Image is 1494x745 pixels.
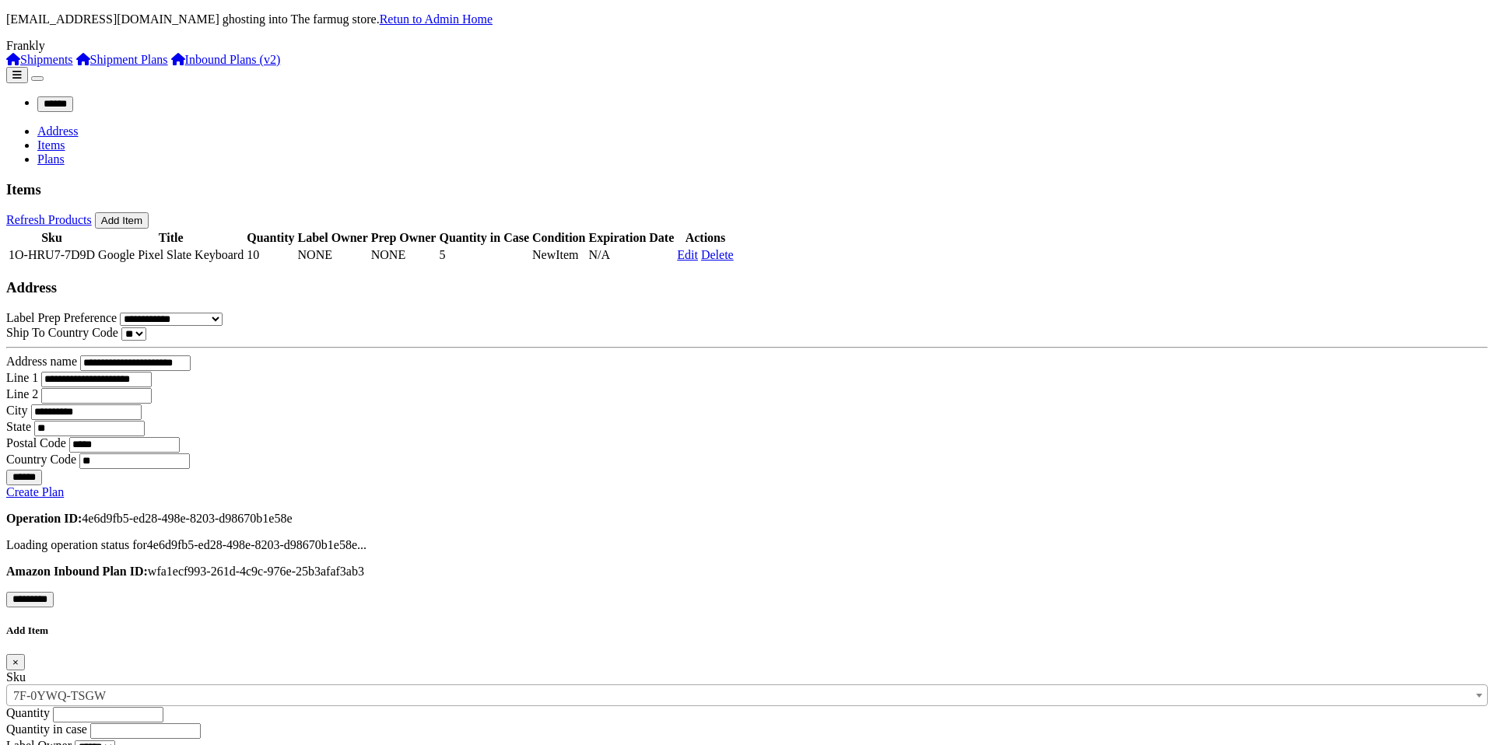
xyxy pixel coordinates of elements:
[246,247,295,263] td: 10
[6,404,28,417] label: City
[676,230,734,246] th: Actions
[6,12,1488,26] p: [EMAIL_ADDRESS][DOMAIN_NAME] ghosting into The farmug store.
[6,706,50,719] label: Quantity
[6,371,38,384] label: Line 1
[6,654,25,670] button: Close
[37,138,65,152] a: Items
[6,538,1488,552] div: Loading operation status for 4e6d9fb5-ed28-498e-8203-d98670b1e58e ...
[438,247,530,263] td: 5
[370,247,437,263] td: NONE
[587,230,675,246] th: Expiration Date
[37,124,78,138] a: Address
[531,247,586,263] td: NewItem
[6,624,1488,637] h5: Add Item
[6,53,73,66] a: Shipments
[6,512,1488,526] p: 4e6d9fb5-ed28-498e-8203-d98670b1e58e
[6,387,38,400] label: Line 2
[6,684,1488,706] span: Pro Sanitize Hand Sanitizer, 8 oz Bottles, 1 Carton, 12 bottles each Carton
[97,230,244,246] th: Title
[6,453,76,466] label: Country Code
[6,722,87,736] label: Quantity in case
[8,230,96,246] th: Sku
[37,152,65,166] a: Plans
[6,670,26,684] label: Sku
[6,39,1488,53] div: Frankly
[6,436,66,449] label: Postal Code
[76,53,168,66] a: Shipment Plans
[95,212,149,229] button: Add Item
[6,311,117,324] label: Label Prep Preference
[6,355,77,368] label: Address name
[531,230,586,246] th: Condition
[6,326,118,339] label: Ship To Country Code
[246,230,295,246] th: Quantity
[97,247,244,263] td: Google Pixel Slate Keyboard
[6,279,1488,296] h3: Address
[6,565,148,578] strong: Amazon Inbound Plan ID:
[380,12,493,26] a: Retun to Admin Home
[370,230,437,246] th: Prep Owner
[587,247,675,263] td: N/A
[297,230,369,246] th: Label Owner
[6,420,31,433] label: State
[12,656,19,668] span: ×
[7,685,1487,707] span: Pro Sanitize Hand Sanitizer, 8 oz Bottles, 1 Carton, 12 bottles each Carton
[701,248,734,261] a: Delete
[8,247,96,263] td: 1O-HRU7-7D9D
[6,181,1488,198] h3: Items
[171,53,281,66] a: Inbound Plans (v2)
[6,213,92,226] a: Refresh Products
[6,512,82,525] strong: Operation ID:
[438,230,530,246] th: Quantity in Case
[677,248,698,261] a: Edit
[6,485,64,498] a: Create Plan
[297,247,369,263] td: NONE
[6,565,1488,579] p: wfa1ecf993-261d-4c9c-976e-25b3afaf3ab3
[31,76,44,81] button: Toggle navigation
